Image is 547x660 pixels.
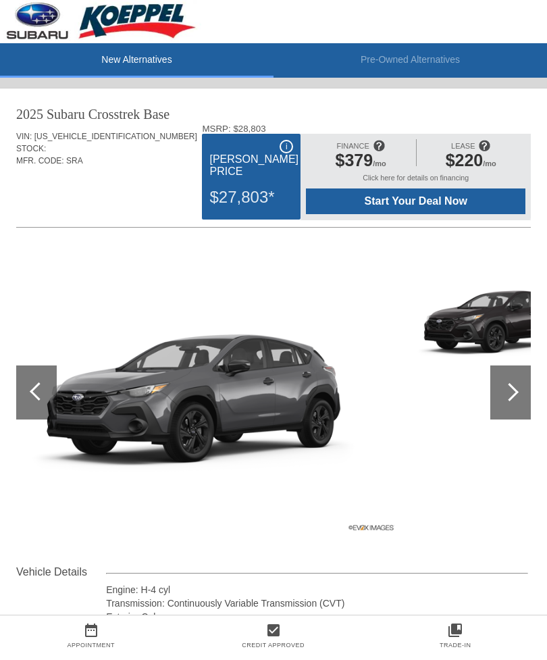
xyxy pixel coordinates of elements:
[313,151,408,174] div: /mo
[16,132,32,141] span: VIN:
[440,642,471,649] a: Trade-In
[209,140,293,180] div: [PERSON_NAME] Price
[317,195,515,207] span: Start Your Deal Now
[306,174,525,188] div: Click here for details on financing
[16,564,106,580] div: Vehicle Details
[242,642,305,649] a: Credit Approved
[106,583,528,596] div: Engine: H-4 cyl
[336,142,369,150] span: FINANCE
[273,43,547,78] li: Pre-Owned Alternatives
[209,180,293,215] div: $27,803*
[451,142,475,150] span: LEASE
[106,596,528,610] div: Transmission: Continuously Variable Transmission (CVT)
[106,610,528,624] div: Exterior Color:
[16,187,531,209] div: Quoted on [DATE] 7:01:19 PM
[16,105,140,124] div: 2025 Subaru Crosstrek
[16,144,46,153] span: STOCK:
[16,249,399,536] img: 36e203bc2cdd2cd3f6137f69f5cee7136293096e.png
[280,140,293,153] div: i
[336,151,373,170] span: $379
[423,151,519,174] div: /mo
[446,151,484,170] span: $220
[143,105,170,124] div: Base
[202,124,531,134] div: MSRP: $28,803
[182,622,365,638] a: check_box
[68,642,115,649] a: Appointment
[364,622,546,638] a: collections_bookmark
[16,156,64,166] span: MFR. CODE:
[34,132,197,141] span: [US_VEHICLE_IDENTIFICATION_NUMBER]
[66,156,83,166] span: SRA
